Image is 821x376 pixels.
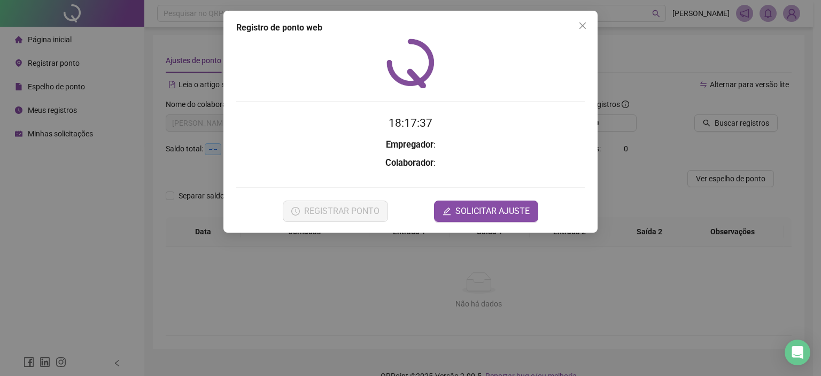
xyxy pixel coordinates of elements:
[236,156,585,170] h3: :
[386,39,435,88] img: QRPoint
[574,17,591,34] button: Close
[385,158,433,168] strong: Colaborador
[283,201,388,222] button: REGISTRAR PONTO
[578,21,587,30] span: close
[236,21,585,34] div: Registro de ponto web
[386,140,433,150] strong: Empregador
[785,340,810,365] div: Open Intercom Messenger
[455,205,530,218] span: SOLICITAR AJUSTE
[443,207,451,216] span: edit
[236,138,585,152] h3: :
[389,117,432,129] time: 18:17:37
[434,201,538,222] button: editSOLICITAR AJUSTE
